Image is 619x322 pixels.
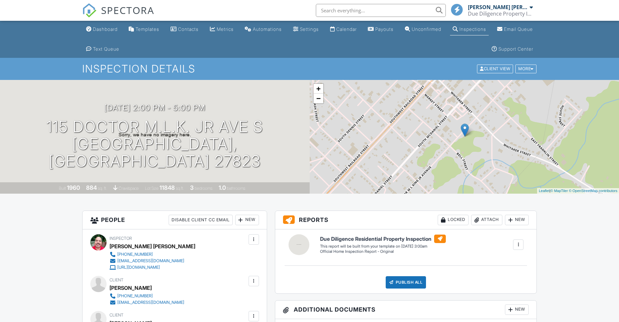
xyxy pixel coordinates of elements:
a: Zoom out [314,94,323,103]
a: Unconfirmed [402,23,444,35]
span: bathrooms [227,186,245,191]
a: Templates [126,23,162,35]
span: SPECTORA [101,3,154,17]
a: [PHONE_NUMBER] [110,293,184,299]
div: More [515,65,536,73]
span: Lot Size [145,186,159,191]
div: Publish All [386,276,426,289]
div: Settings [300,26,319,32]
a: [PHONE_NUMBER] [110,251,190,258]
div: | [537,188,619,194]
div: Calendar [336,26,357,32]
div: [PHONE_NUMBER] [117,252,153,257]
div: [EMAIL_ADDRESS][DOMAIN_NAME] [117,258,184,264]
div: New [505,215,529,225]
a: Dashboard [84,23,120,35]
div: 1.0 [219,184,226,191]
a: [EMAIL_ADDRESS][DOMAIN_NAME] [110,299,184,306]
a: © OpenStreetMap contributors [569,189,617,193]
span: Client [110,313,123,317]
div: Email Queue [504,26,533,32]
a: Text Queue [84,43,122,55]
h3: People [83,211,267,229]
a: Support Center [489,43,536,55]
div: New [235,215,259,225]
div: Due Diligence Property Inspections [468,10,533,17]
div: Inspections [459,26,486,32]
a: Client View [476,66,515,71]
a: Calendar [328,23,359,35]
a: [URL][DOMAIN_NAME] [110,264,190,271]
a: Zoom in [314,84,323,94]
img: The Best Home Inspection Software - Spectora [82,3,97,18]
span: Inspector [110,236,132,241]
a: Leaflet [539,189,549,193]
div: [PERSON_NAME] [110,283,152,293]
a: Email Queue [495,23,535,35]
div: Locked [438,215,469,225]
span: crawlspace [119,186,139,191]
div: This report will be built from your template on [DATE] 3:00am [320,244,446,249]
div: Attach [471,215,502,225]
div: Client View [477,65,513,73]
div: Payouts [375,26,393,32]
input: Search everything... [316,4,446,17]
div: [EMAIL_ADDRESS][DOMAIN_NAME] [117,300,184,305]
h1: 115 Doctor M.L.K. Jr Ave S [GEOGRAPHIC_DATA], [GEOGRAPHIC_DATA] 27823 [10,118,299,170]
div: [URL][DOMAIN_NAME] [117,265,160,270]
h3: Reports [275,211,537,229]
div: Dashboard [93,26,118,32]
a: Automations (Basic) [242,23,284,35]
a: SPECTORA [82,9,154,22]
h6: Due Diligence Residential Property Inspection [320,235,446,243]
div: Official Home Inspection Report - Original [320,249,446,254]
div: Automations [253,26,282,32]
span: bedrooms [195,186,213,191]
div: 1960 [67,184,80,191]
div: Unconfirmed [412,26,441,32]
span: Client [110,277,123,282]
div: Disable Client CC Email [169,215,233,225]
div: New [505,304,529,315]
a: Settings [290,23,321,35]
h3: [DATE] 2:00 pm - 5:00 pm [104,103,205,112]
a: Inspections [450,23,489,35]
div: [PERSON_NAME] [PERSON_NAME] [468,4,528,10]
div: [PERSON_NAME] [PERSON_NAME] [110,241,195,251]
div: 11848 [160,184,175,191]
a: [EMAIL_ADDRESS][DOMAIN_NAME] [110,258,190,264]
a: Contacts [168,23,201,35]
div: Text Queue [93,46,119,52]
div: Templates [135,26,159,32]
h3: Additional Documents [275,301,537,319]
a: Payouts [365,23,396,35]
a: © MapTiler [550,189,568,193]
a: Metrics [207,23,236,35]
div: 3 [190,184,194,191]
h1: Inspection Details [82,63,537,74]
div: Metrics [217,26,234,32]
span: sq.ft. [176,186,184,191]
span: Built [59,186,66,191]
div: Support Center [498,46,533,52]
span: sq. ft. [98,186,107,191]
div: [PHONE_NUMBER] [117,293,153,299]
div: 884 [86,184,97,191]
div: Contacts [178,26,199,32]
